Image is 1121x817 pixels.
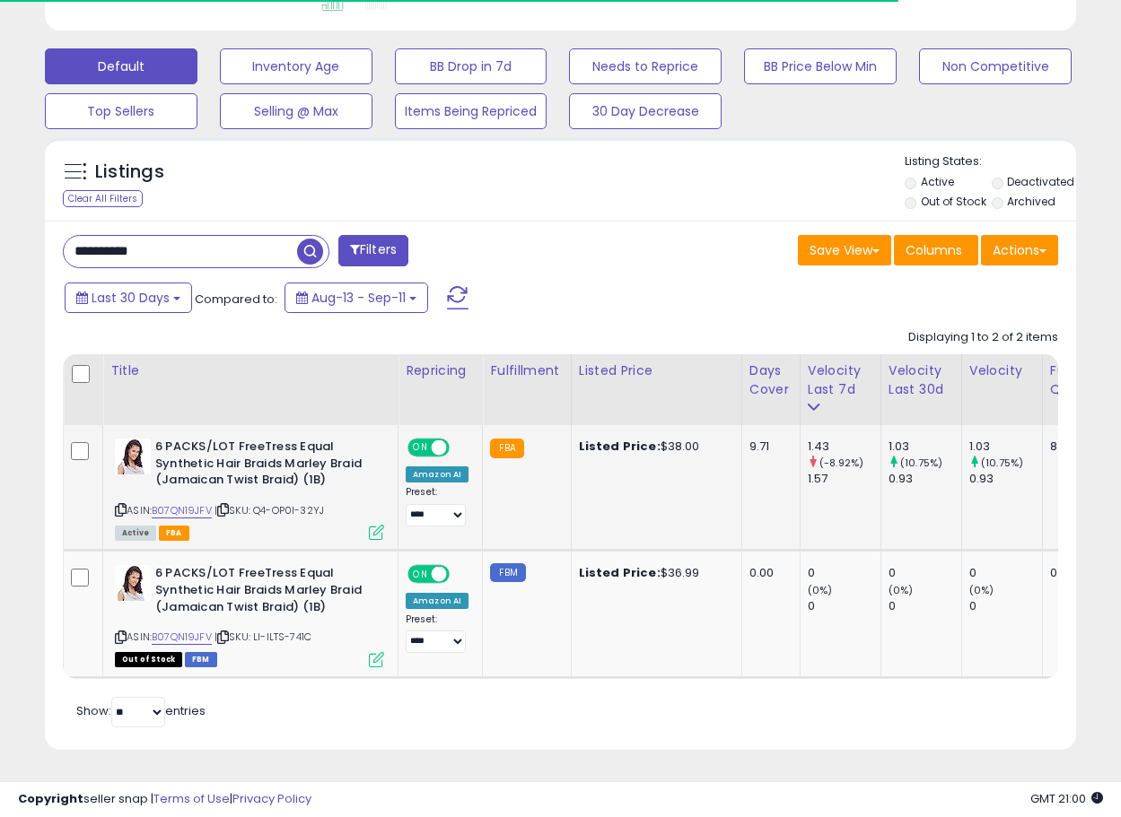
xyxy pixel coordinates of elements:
[921,194,986,209] label: Out of Stock
[447,567,476,582] span: OFF
[18,791,311,808] div: seller snap | |
[969,598,1042,614] div: 0
[808,439,880,455] div: 1.43
[906,241,962,259] span: Columns
[115,439,384,538] div: ASIN:
[749,361,793,399] div: Days Cover
[45,48,197,84] button: Default
[908,329,1058,346] div: Displaying 1 to 2 of 2 items
[338,235,408,266] button: Filters
[153,790,230,807] a: Terms of Use
[395,48,547,84] button: BB Drop in 7d
[579,439,728,455] div: $38.00
[1030,790,1103,807] span: 2025-10-12 21:00 GMT
[579,564,661,581] b: Listed Price:
[220,48,372,84] button: Inventory Age
[63,190,143,207] div: Clear All Filters
[215,503,324,517] span: | SKU: Q4-OP0I-32YJ
[919,48,1072,84] button: Non Competitive
[215,630,311,644] span: | SKU: LI-ILTS-741C
[285,282,428,313] button: Aug-13 - Sep-11
[195,291,277,308] span: Compared to:
[115,439,151,474] img: 41QVM77NfVL._SL40_.jpg
[905,153,1076,170] p: Listing States:
[115,565,151,601] img: 41QVM77NfVL._SL40_.jpg
[889,583,914,597] small: (0%)
[569,48,722,84] button: Needs to Reprice
[115,565,384,665] div: ASIN:
[311,289,406,307] span: Aug-13 - Sep-11
[395,93,547,129] button: Items Being Repriced
[819,456,863,470] small: (-8.92%)
[889,361,954,399] div: Velocity Last 30d
[447,440,476,456] span: OFF
[406,593,469,609] div: Amazon AI
[981,235,1058,265] button: Actions
[152,630,212,645] a: B07QN19JFV
[1050,439,1106,455] div: 8
[65,282,192,313] button: Last 30 Days
[490,563,525,582] small: FBM
[969,471,1042,487] div: 0.93
[220,93,372,129] button: Selling @ Max
[969,439,1042,455] div: 1.03
[889,598,961,614] div: 0
[155,439,373,493] b: 6 PACKS/LOT FreeTress Equal Synthetic Hair Braids Marley Braid (Jamaican Twist Braid) (1B)
[798,235,891,265] button: Save View
[808,598,880,614] div: 0
[406,486,469,526] div: Preset:
[185,652,217,667] span: FBM
[115,652,182,667] span: All listings that are currently out of stock and unavailable for purchase on Amazon
[490,439,523,458] small: FBA
[969,565,1042,581] div: 0
[1007,174,1074,189] label: Deactivated
[749,565,786,581] div: 0.00
[152,503,212,518] a: B07QN19JFV
[579,438,661,455] b: Listed Price:
[409,567,432,582] span: ON
[1007,194,1055,209] label: Archived
[808,583,833,597] small: (0%)
[409,440,432,456] span: ON
[406,361,475,380] div: Repricing
[969,361,1035,380] div: Velocity
[159,526,189,541] span: FBA
[900,456,942,470] small: (10.75%)
[889,471,961,487] div: 0.93
[76,702,206,719] span: Show: entries
[406,466,469,482] div: Amazon AI
[889,439,961,455] div: 1.03
[808,565,880,581] div: 0
[92,289,170,307] span: Last 30 Days
[744,48,897,84] button: BB Price Below Min
[808,361,873,399] div: Velocity Last 7d
[155,565,373,620] b: 6 PACKS/LOT FreeTress Equal Synthetic Hair Braids Marley Braid (Jamaican Twist Braid) (1B)
[749,439,786,455] div: 9.71
[894,235,978,265] button: Columns
[95,160,164,185] h5: Listings
[232,790,311,807] a: Privacy Policy
[1050,565,1106,581] div: 0
[18,790,83,807] strong: Copyright
[969,583,994,597] small: (0%)
[115,526,156,541] span: All listings currently available for purchase on Amazon
[406,613,469,654] div: Preset:
[889,565,961,581] div: 0
[579,361,734,380] div: Listed Price
[921,174,954,189] label: Active
[490,361,563,380] div: Fulfillment
[569,93,722,129] button: 30 Day Decrease
[808,471,880,487] div: 1.57
[981,456,1023,470] small: (10.75%)
[110,361,390,380] div: Title
[1050,361,1112,399] div: Fulfillable Quantity
[579,565,728,581] div: $36.99
[45,93,197,129] button: Top Sellers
